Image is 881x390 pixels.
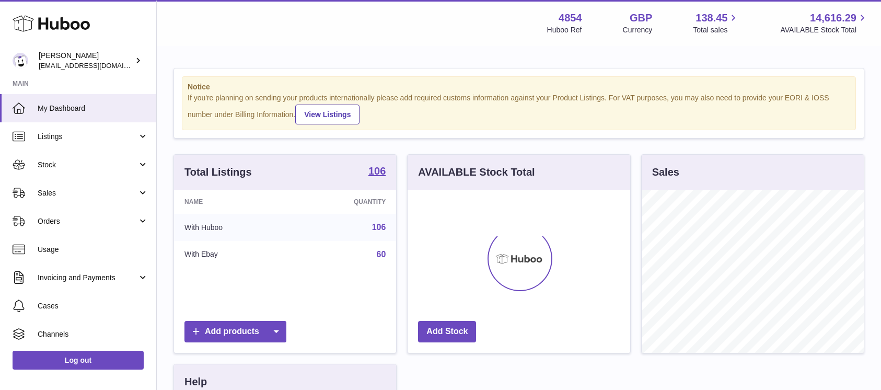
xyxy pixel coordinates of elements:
[780,11,868,35] a: 14,616.29 AVAILABLE Stock Total
[368,166,386,176] strong: 106
[652,165,679,179] h3: Sales
[295,105,360,124] a: View Listings
[13,53,28,68] img: jimleo21@yahoo.gr
[368,166,386,178] a: 106
[38,245,148,255] span: Usage
[184,321,286,342] a: Add products
[188,93,850,124] div: If you're planning on sending your products internationally please add required customs informati...
[39,61,154,70] span: [EMAIL_ADDRESS][DOMAIN_NAME]
[38,273,137,283] span: Invoicing and Payments
[547,25,582,35] div: Huboo Ref
[695,11,727,25] span: 138.45
[38,301,148,311] span: Cases
[780,25,868,35] span: AVAILABLE Stock Total
[184,165,252,179] h3: Total Listings
[38,104,148,113] span: My Dashboard
[38,188,137,198] span: Sales
[39,51,133,71] div: [PERSON_NAME]
[188,82,850,92] strong: Notice
[174,214,291,241] td: With Huboo
[38,329,148,339] span: Channels
[291,190,396,214] th: Quantity
[693,11,739,35] a: 138.45 Total sales
[630,11,652,25] strong: GBP
[174,241,291,268] td: With Ebay
[377,250,386,259] a: 60
[559,11,582,25] strong: 4854
[418,321,476,342] a: Add Stock
[623,25,653,35] div: Currency
[184,375,207,389] h3: Help
[38,216,137,226] span: Orders
[418,165,535,179] h3: AVAILABLE Stock Total
[810,11,856,25] span: 14,616.29
[13,351,144,370] a: Log out
[174,190,291,214] th: Name
[693,25,739,35] span: Total sales
[38,132,137,142] span: Listings
[372,223,386,232] a: 106
[38,160,137,170] span: Stock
